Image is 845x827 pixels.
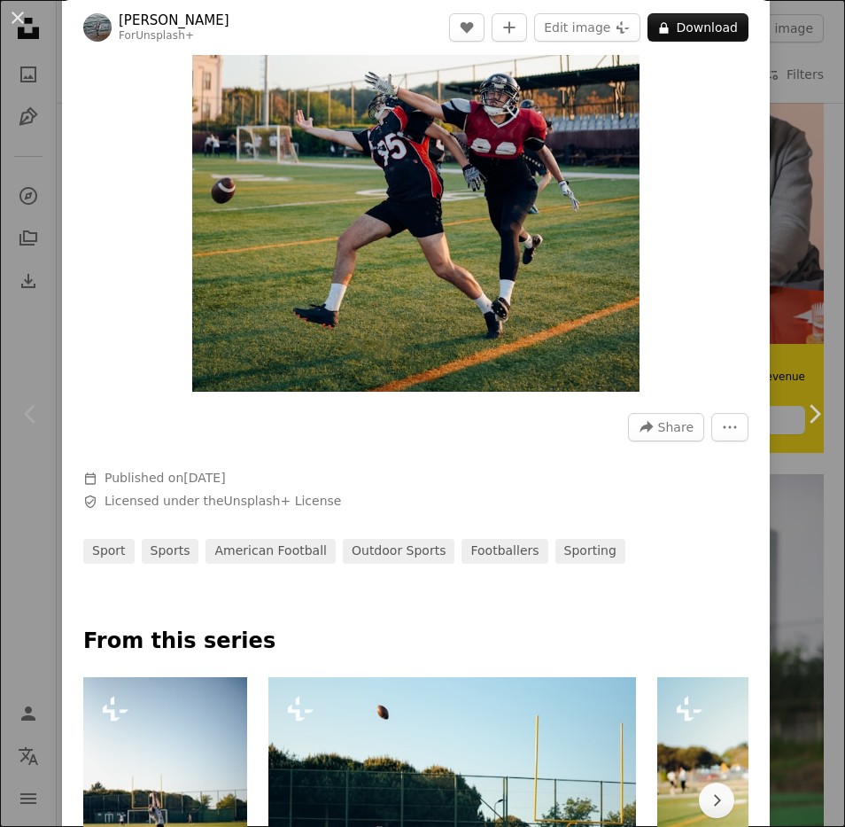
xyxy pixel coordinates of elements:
div: For [119,29,229,43]
a: [PERSON_NAME] [119,12,229,29]
span: Licensed under the [105,493,341,511]
a: Next [783,329,845,499]
button: Share this image [628,413,704,441]
a: sports [142,539,199,564]
p: From this series [83,628,748,656]
button: More Actions [711,413,748,441]
time: May 26, 2023 at 10:58:56 AM EDT [183,471,225,485]
img: Go to Tahir osman's profile [83,13,112,42]
a: Unsplash+ License [224,494,342,508]
button: Like [449,13,485,42]
a: american football [205,539,336,564]
a: a group of young men playing a game of football [268,792,637,807]
button: Download [647,13,748,42]
button: scroll list to the right [699,783,734,818]
a: footballers [461,539,547,564]
a: a person jumping in the air to catch a frisbee [83,792,247,807]
a: sport [83,539,135,564]
a: sporting [555,539,625,564]
a: outdoor sports [343,539,454,564]
span: Published on [105,471,226,485]
a: Unsplash+ [136,29,194,42]
button: Add to Collection [492,13,527,42]
button: Edit image [534,13,640,42]
span: Share [658,414,694,441]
